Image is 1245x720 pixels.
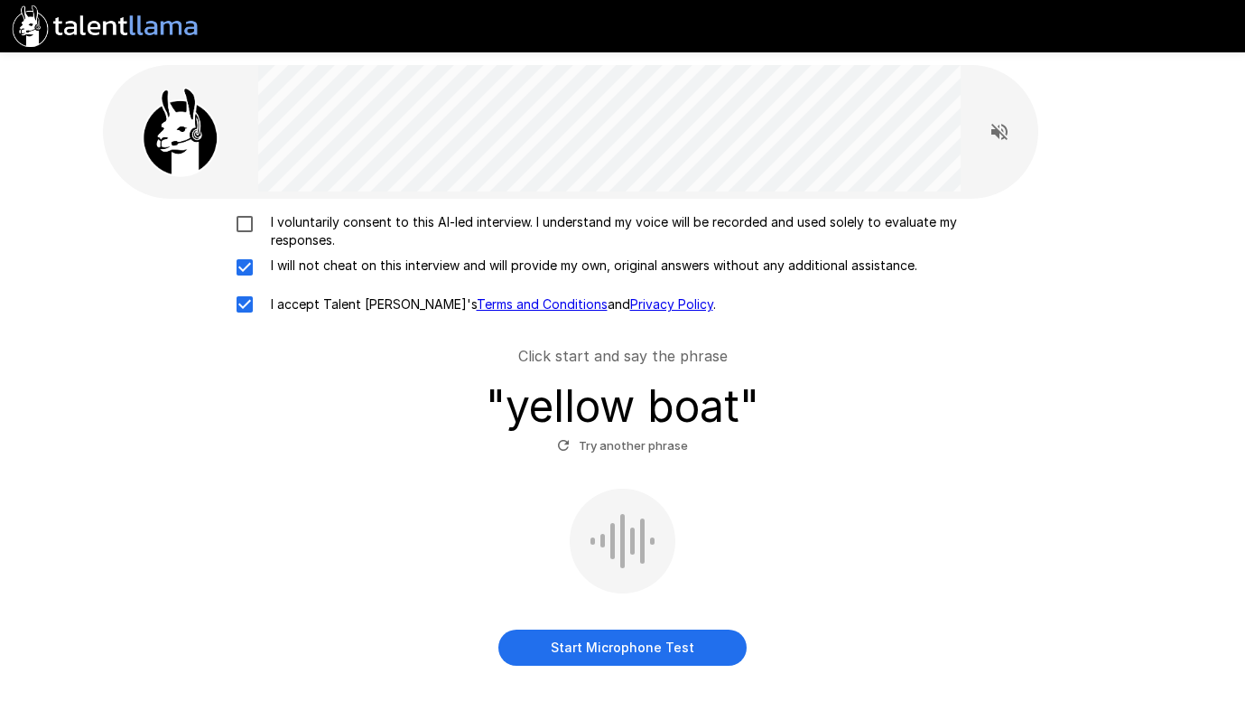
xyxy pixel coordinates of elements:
[981,114,1017,150] button: Read questions aloud
[486,381,759,432] h3: " yellow boat "
[518,345,728,367] p: Click start and say the phrase
[264,257,917,275] p: I will not cheat on this interview and will provide my own, original answers without any addition...
[264,295,716,313] p: I accept Talent [PERSON_NAME]'s and .
[477,296,608,312] a: Terms and Conditions
[264,213,1020,249] p: I voluntarily consent to this AI-led interview. I understand my voice will be recorded and used s...
[135,87,226,177] img: llama_clean.png
[553,432,692,460] button: Try another phrase
[630,296,713,312] a: Privacy Policy
[498,630,747,666] button: Start Microphone Test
